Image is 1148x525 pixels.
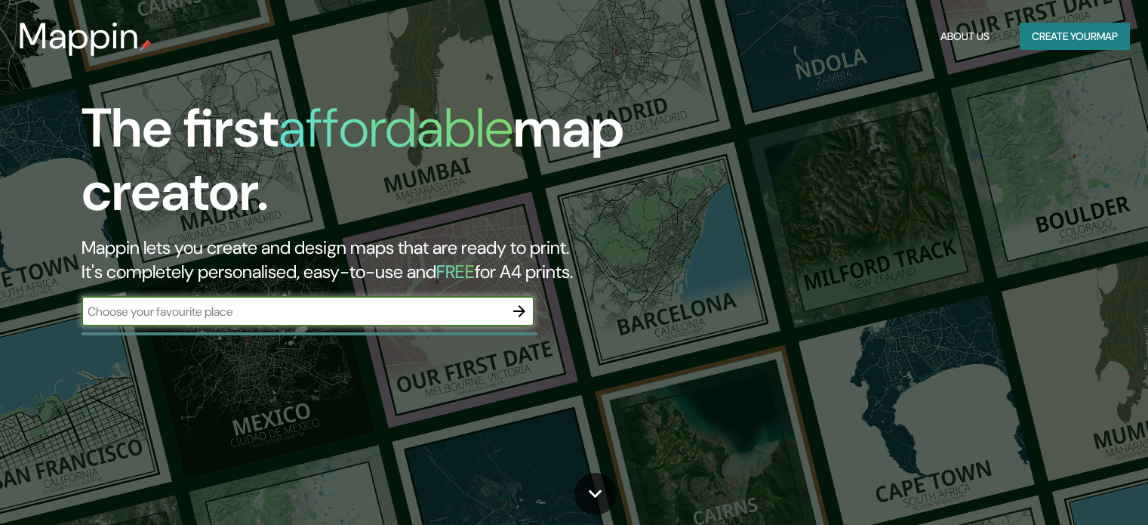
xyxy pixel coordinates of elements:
h3: Mappin [18,15,140,57]
h1: affordable [279,93,513,163]
input: Choose your favourite place [82,303,504,320]
h1: The first map creator. [82,97,656,236]
button: Create yourmap [1020,23,1130,51]
h5: FREE [436,260,475,283]
h2: Mappin lets you create and design maps that are ready to print. It's completely personalised, eas... [82,236,656,284]
img: mappin-pin [140,39,152,51]
button: About Us [934,23,996,51]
